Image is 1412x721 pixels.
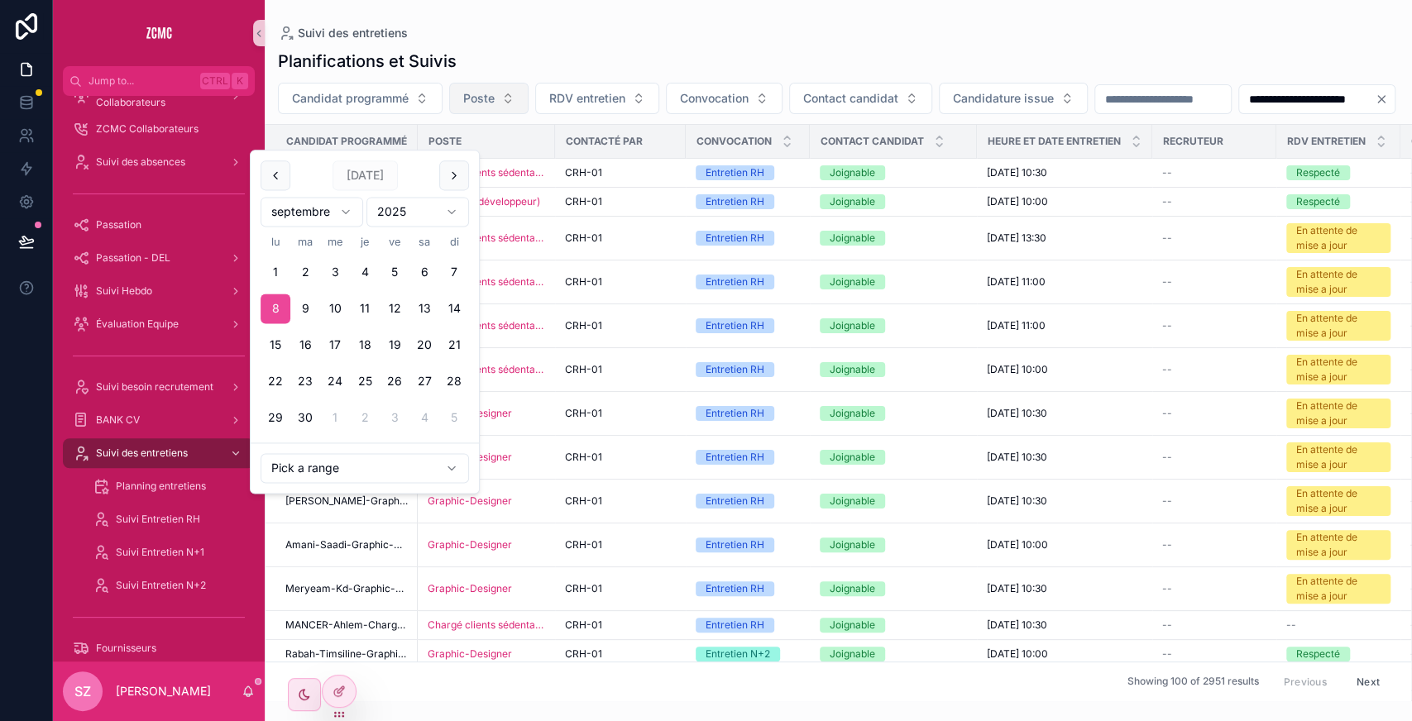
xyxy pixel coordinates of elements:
span: -- [1162,451,1172,464]
span: Candidat programmé [292,90,409,107]
a: Entretien RH [696,618,800,633]
span: Informations Collaborateurs [96,83,217,109]
button: lundi 15 septembre 2025 [261,331,290,360]
button: dimanche 21 septembre 2025 [439,331,469,360]
a: Suivi des entretiens [63,438,255,468]
a: Respecté [1286,165,1390,180]
a: [DATE] 10:00 [987,538,1142,551]
span: [DATE] 11:00 [987,275,1046,289]
span: RDV entretien [549,90,625,107]
button: Select Button [449,83,529,114]
a: Amani-Saadi-Graphic-Designer-[GEOGRAPHIC_DATA] [285,538,408,551]
span: MANCER-Ahlem-Chargé clients sédentaire-[GEOGRAPHIC_DATA] [285,618,408,632]
div: En attente de mise a jour [1296,574,1381,604]
a: [DATE] 10:30 [987,618,1142,632]
a: [DATE] 11:00 [987,319,1142,332]
a: [DATE] 13:30 [987,232,1142,245]
button: vendredi 19 septembre 2025 [380,331,409,360]
a: -- [1162,232,1266,245]
a: -- [1286,618,1390,632]
a: Suivi Entretien RH [83,504,255,534]
span: Contacté par [566,135,643,148]
span: BANK CV [96,413,140,427]
button: mercredi 1 octobre 2025 [320,403,350,433]
span: CRH-01 [565,363,602,376]
div: Respecté [1296,194,1340,209]
button: Next [1345,668,1391,694]
div: Joignable [830,165,875,180]
button: mardi 9 septembre 2025 [290,294,320,324]
button: Relative time [261,454,469,484]
span: CRH-01 [565,494,602,508]
a: CRH-01 [565,494,676,508]
span: [DATE] 10:30 [987,618,1047,632]
a: CRH-01 [565,275,676,289]
a: Chargé clients sédentaire [428,232,545,245]
a: En attente de mise a jour [1286,442,1390,472]
button: mardi 16 septembre 2025 [290,331,320,360]
a: Entretien N+2 [696,647,800,661]
span: -- [1162,494,1172,508]
a: Respecté [1286,194,1390,209]
span: [PERSON_NAME]-Graphic-Designer- [285,494,408,508]
a: Chargé clients sédentaire [428,275,545,289]
div: En attente de mise a jour [1296,486,1381,516]
div: Entretien N+2 [706,647,770,661]
span: Meryeam-Kd-Graphic-Designer- [285,582,408,595]
a: Graphic-Designer [428,494,512,508]
a: CRH-01 [565,363,676,376]
span: Graphic-Designer [428,582,512,595]
span: -- [1162,166,1172,179]
button: lundi 29 septembre 2025 [261,403,290,433]
div: Joignable [830,450,875,465]
table: septembre 2025 [261,233,469,432]
a: Graphic-Designer [428,451,545,464]
th: lundi [261,233,290,251]
div: Entretien RH [706,231,764,246]
a: Suivi besoin recrutement [63,372,255,402]
span: RDV entretien [1287,135,1366,148]
a: Joignable [820,494,967,509]
a: Chargé clients sédentaire [428,166,545,179]
a: ZCMC Collaborateurs [63,114,255,144]
span: -- [1162,275,1172,289]
button: samedi 13 septembre 2025 [409,294,439,324]
span: [DATE] 10:30 [987,582,1047,595]
span: Graphic-Designer [428,538,512,551]
a: Suivi Entretien N+1 [83,537,255,567]
span: Planning entretiens [116,480,206,493]
div: En attente de mise a jour [1296,267,1381,297]
a: Informations Collaborateurs [63,81,255,111]
a: -- [1162,363,1266,376]
a: Joignable [820,450,967,465]
span: CRH-01 [565,647,602,661]
span: Suivi des entretiens [298,25,408,41]
button: Select Button [789,83,932,114]
a: En attente de mise a jour [1286,223,1390,253]
button: jeudi 4 septembre 2025 [350,258,380,288]
span: [DATE] 10:30 [987,166,1047,179]
span: CRH-01 [565,166,602,179]
span: CRH-01 [565,195,602,208]
button: jeudi 2 octobre 2025 [350,403,380,433]
a: [DATE] 10:30 [987,166,1142,179]
button: dimanche 5 octobre 2025 [439,403,469,433]
a: CRH-01 [565,319,676,332]
span: [DATE] 10:00 [987,195,1048,208]
div: scrollable content [53,96,265,661]
a: Chargé clients sédentaire [428,319,545,332]
a: Fournisseurs [63,633,255,663]
div: Entretien RH [706,618,764,633]
div: Joignable [830,194,875,209]
h1: Planifications et Suivis [278,50,457,73]
a: CRH-01 [565,451,676,464]
a: Respecté [1286,647,1390,661]
span: Candidature issue [953,90,1054,107]
span: -- [1162,232,1172,245]
a: En attente de mise a jour [1286,311,1390,341]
